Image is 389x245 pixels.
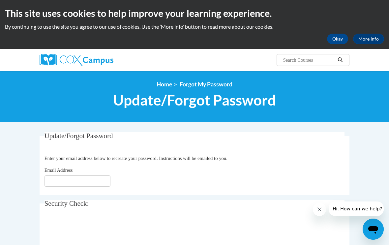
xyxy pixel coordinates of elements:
a: Home [157,81,172,88]
iframe: Button to launch messaging window [363,219,384,240]
iframe: reCAPTCHA [45,219,145,244]
span: Update/Forgot Password [45,132,113,140]
input: Search Courses [283,56,335,64]
a: Cox Campus [40,54,136,66]
h2: This site uses cookies to help improve your learning experience. [5,7,384,20]
iframe: Close message [313,203,326,216]
a: More Info [353,34,384,44]
button: Search [335,56,345,64]
span: Security Check: [45,199,89,207]
span: Enter your email address below to recreate your password. Instructions will be emailed to you. [45,156,227,161]
button: Okay [327,34,348,44]
p: By continuing to use the site you agree to our use of cookies. Use the ‘More info’ button to read... [5,23,384,30]
span: Forgot My Password [180,81,232,88]
span: Email Address [45,168,73,173]
input: Email [45,175,110,187]
img: Cox Campus [40,54,113,66]
iframe: Message from company [329,201,384,216]
span: Update/Forgot Password [113,91,276,109]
